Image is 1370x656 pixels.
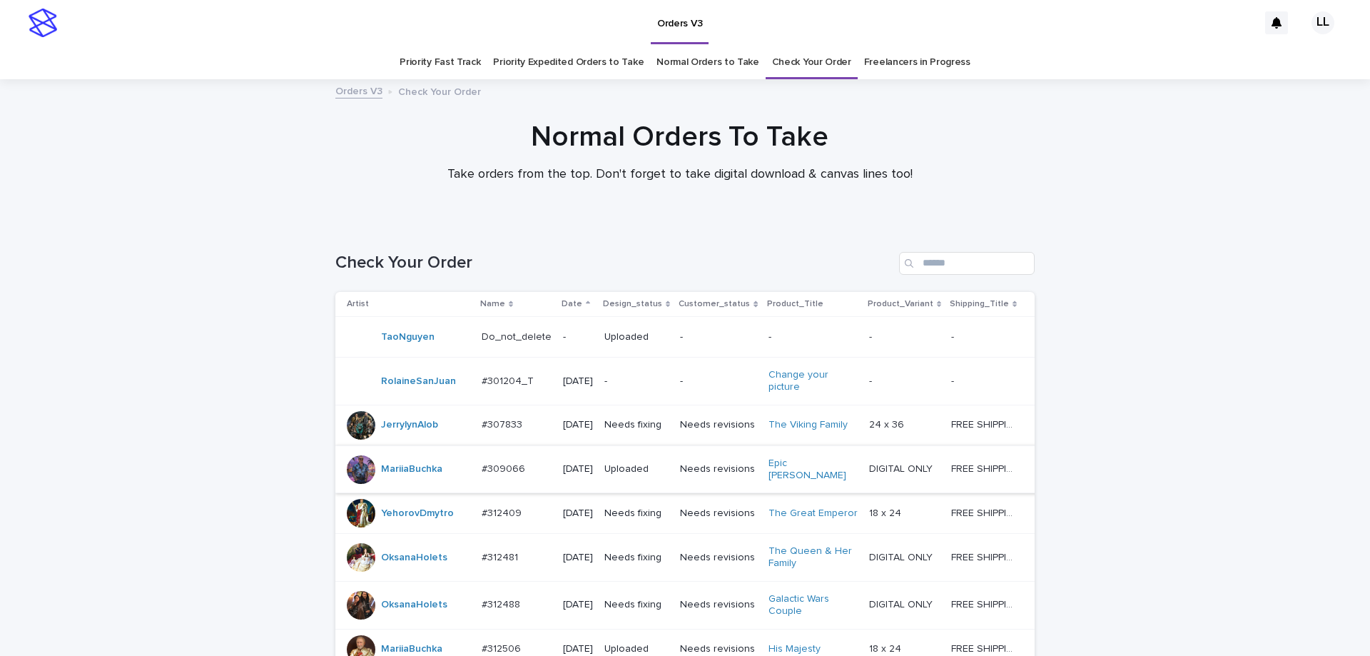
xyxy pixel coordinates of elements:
[480,296,505,312] p: Name
[604,463,669,475] p: Uploaded
[335,534,1040,582] tr: OksanaHolets #312481#312481 [DATE]Needs fixingNeeds revisionsThe Queen & Her Family DIGITAL ONLYD...
[482,549,521,564] p: #312481
[679,296,750,312] p: Customer_status
[869,549,935,564] p: DIGITAL ONLY
[381,375,456,388] a: RolaineSanJuan
[680,419,756,431] p: Needs revisions
[951,549,1020,564] p: FREE SHIPPING - preview in 1-2 business days, after your approval delivery will take 5-10 b.d.
[335,358,1040,405] tr: RolaineSanJuan #301204_T#301204_T [DATE]--Change your picture -- --
[768,419,848,431] a: The Viking Family
[563,375,593,388] p: [DATE]
[767,296,823,312] p: Product_Title
[381,463,442,475] a: MariiaBuchka
[400,46,480,79] a: Priority Fast Track
[869,505,904,520] p: 18 x 24
[335,445,1040,493] tr: MariiaBuchka #309066#309066 [DATE]UploadedNeeds revisionsEpic [PERSON_NAME] DIGITAL ONLYDIGITAL O...
[1311,11,1334,34] div: LL
[381,331,435,343] a: TaoNguyen
[868,296,933,312] p: Product_Variant
[603,296,662,312] p: Design_status
[482,596,523,611] p: #312488
[562,296,582,312] p: Date
[656,46,759,79] a: Normal Orders to Take
[680,463,756,475] p: Needs revisions
[335,253,893,273] h1: Check Your Order
[563,331,593,343] p: -
[604,552,669,564] p: Needs fixing
[768,331,858,343] p: -
[381,599,447,611] a: OksanaHolets
[482,373,537,388] p: #301204_T
[29,9,57,37] img: stacker-logo-s-only.png
[604,508,669,520] p: Needs fixing
[563,419,593,431] p: [DATE]
[563,508,593,520] p: [DATE]
[563,552,593,564] p: [DATE]
[563,599,593,611] p: [DATE]
[482,460,528,475] p: #309066
[335,82,382,99] a: Orders V3
[680,552,756,564] p: Needs revisions
[680,508,756,520] p: Needs revisions
[951,373,957,388] p: -
[398,83,481,99] p: Check Your Order
[335,581,1040,629] tr: OksanaHolets #312488#312488 [DATE]Needs fixingNeeds revisionsGalactic Wars Couple DIGITAL ONLYDIG...
[604,331,669,343] p: Uploaded
[951,460,1020,475] p: FREE SHIPPING - preview in 1-2 business days, after your approval delivery will take 5-10 b.d., l...
[604,643,669,655] p: Uploaded
[335,405,1040,445] tr: JerrylynAlob #307833#307833 [DATE]Needs fixingNeeds revisionsThe Viking Family 24 x 3624 x 36 FRE...
[680,331,756,343] p: -
[768,593,858,617] a: Galactic Wars Couple
[869,373,875,388] p: -
[772,46,851,79] a: Check Your Order
[768,545,858,570] a: The Queen & Her Family
[482,416,525,431] p: #307833
[768,508,858,520] a: The Great Emperor
[482,328,554,343] p: Do_not_delete
[563,463,593,475] p: [DATE]
[381,508,454,520] a: YehorovDmytro
[482,640,524,655] p: #312506
[768,458,858,482] a: Epic [PERSON_NAME]
[604,599,669,611] p: Needs fixing
[951,416,1020,431] p: FREE SHIPPING - preview in 1-2 business days, after your approval delivery will take 5-10 b.d., l...
[604,375,669,388] p: -
[563,643,593,655] p: [DATE]
[493,46,644,79] a: Priority Expedited Orders to Take
[381,552,447,564] a: OksanaHolets
[381,419,438,431] a: JerrylynAlob
[864,46,970,79] a: Freelancers in Progress
[899,252,1035,275] input: Search
[604,419,669,431] p: Needs fixing
[395,167,965,183] p: Take orders from the top. Don't forget to take digital download & canvas lines too!
[330,120,1030,154] h1: Normal Orders To Take
[347,296,369,312] p: Artist
[951,328,957,343] p: -
[680,643,756,655] p: Needs revisions
[768,643,821,655] a: His Majesty
[951,596,1020,611] p: FREE SHIPPING - preview in 1-2 business days, after your approval delivery will take 5-10 b.d.
[869,640,904,655] p: 18 x 24
[482,505,524,520] p: #312409
[768,369,858,393] a: Change your picture
[951,640,1020,655] p: FREE SHIPPING - preview in 1-2 business days, after your approval delivery will take 5-10 b.d.
[869,416,907,431] p: 24 x 36
[680,599,756,611] p: Needs revisions
[335,317,1040,358] tr: TaoNguyen Do_not_deleteDo_not_delete -Uploaded---- --
[381,643,442,655] a: MariiaBuchka
[680,375,756,388] p: -
[951,505,1020,520] p: FREE SHIPPING - preview in 1-2 business days, after your approval delivery will take 5-10 b.d.
[869,328,875,343] p: -
[869,460,935,475] p: DIGITAL ONLY
[950,296,1009,312] p: Shipping_Title
[335,493,1040,534] tr: YehorovDmytro #312409#312409 [DATE]Needs fixingNeeds revisionsThe Great Emperor 18 x 2418 x 24 FR...
[869,596,935,611] p: DIGITAL ONLY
